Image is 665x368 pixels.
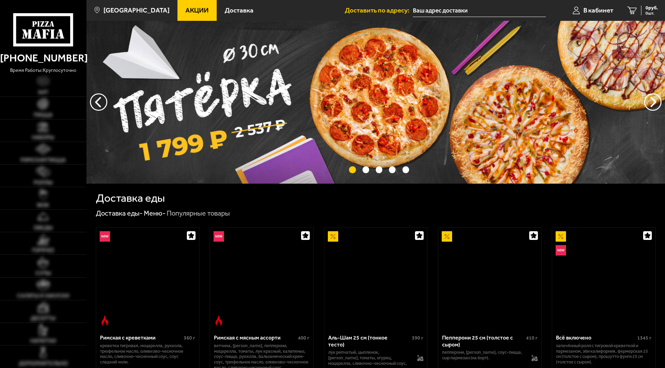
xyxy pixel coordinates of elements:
p: Запечённый ролл с тигровой креветкой и пармезаном, Эби Калифорния, Фермерская 25 см (толстое с сы... [556,343,651,365]
div: Аль-Шам 25 см (тонкое тесто) [328,334,410,348]
h1: Доставка еды [96,193,165,204]
img: Новинка [100,231,110,242]
img: Острое блюдо [214,316,224,326]
span: Доставить по адресу: [345,7,413,14]
div: Римская с мясным ассорти [214,334,296,341]
span: Акции [185,7,209,14]
span: Супы [35,270,51,276]
a: АкционныйНовинкаВсё включено [552,228,655,329]
a: НовинкаОстрое блюдоРимская с креветками [96,228,199,329]
span: Хит [38,90,49,95]
div: Римская с креветками [100,334,182,341]
a: Меню- [144,209,166,217]
span: Напитки [30,338,56,344]
span: Наборы [32,135,54,140]
img: Акционный [442,231,452,242]
span: 0 шт. [646,11,658,15]
span: Десерты [31,316,56,321]
span: 400 г [298,335,309,341]
span: Дополнительно [19,361,68,366]
button: предыдущий [644,93,662,111]
span: 360 г [184,335,195,341]
div: Пепперони 25 см (толстое с сыром) [442,334,524,348]
span: Пицца [34,112,52,118]
span: Доставка [225,7,253,14]
a: АкционныйАль-Шам 25 см (тонкое тесто) [324,228,427,329]
span: Салаты и закуски [17,293,69,299]
span: Обеды [34,225,53,231]
a: Доставка еды- [96,209,143,217]
span: 410 г [526,335,538,341]
span: 0 руб. [646,6,658,10]
img: Острое блюдо [100,316,110,326]
div: Популярные товары [167,209,230,218]
input: Ваш адрес доставки [413,4,546,17]
p: креветка тигровая, моцарелла, руккола, трюфельное масло, оливково-чесночное масло, сливочно-чесно... [100,343,196,365]
span: Роллы [34,180,53,185]
img: Акционный [556,231,566,242]
img: Акционный [328,231,338,242]
span: Римская пицца [20,157,66,163]
button: следующий [90,93,107,111]
span: Горячее [32,248,55,253]
button: точки переключения [349,166,356,173]
span: [GEOGRAPHIC_DATA] [103,7,169,14]
span: 1345 г [637,335,651,341]
button: точки переключения [376,166,382,173]
img: Новинка [556,245,566,256]
button: точки переключения [389,166,396,173]
span: WOK [37,202,49,208]
button: точки переключения [402,166,409,173]
div: Всё включено [556,334,635,341]
a: НовинкаОстрое блюдоРимская с мясным ассорти [210,228,313,329]
img: Новинка [214,231,224,242]
a: АкционныйПепперони 25 см (толстое с сыром) [438,228,541,329]
button: точки переключения [363,166,369,173]
p: пепперони, [PERSON_NAME], соус-пицца, сыр пармезан (на борт). [442,350,524,361]
span: В кабинет [583,7,613,14]
span: 390 г [412,335,423,341]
